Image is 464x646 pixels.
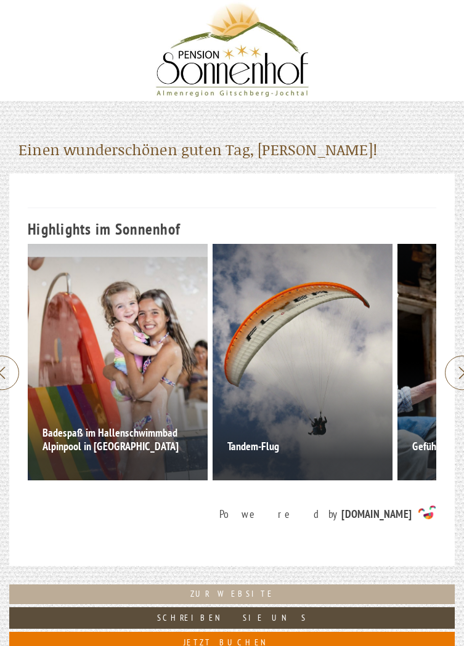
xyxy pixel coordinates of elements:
[213,244,393,480] a: Tandem-Flug
[28,220,436,238] h2: Highlights im Sonnenhof
[9,584,455,604] a: Zur Website
[9,607,455,629] a: Schreiben Sie uns
[28,244,208,480] a: Badespaß im Hallenschwimmbad Alpinpool in [GEOGRAPHIC_DATA]
[341,507,412,521] strong: [DOMAIN_NAME]
[18,142,377,158] h1: Einen wunderschönen guten Tag, [PERSON_NAME]!
[43,426,204,453] h3: Badespaß im Hallenschwimmbad Alpinpool in [GEOGRAPHIC_DATA]
[28,505,436,523] a: Powered by[DOMAIN_NAME]
[227,440,389,453] h3: Tandem-Flug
